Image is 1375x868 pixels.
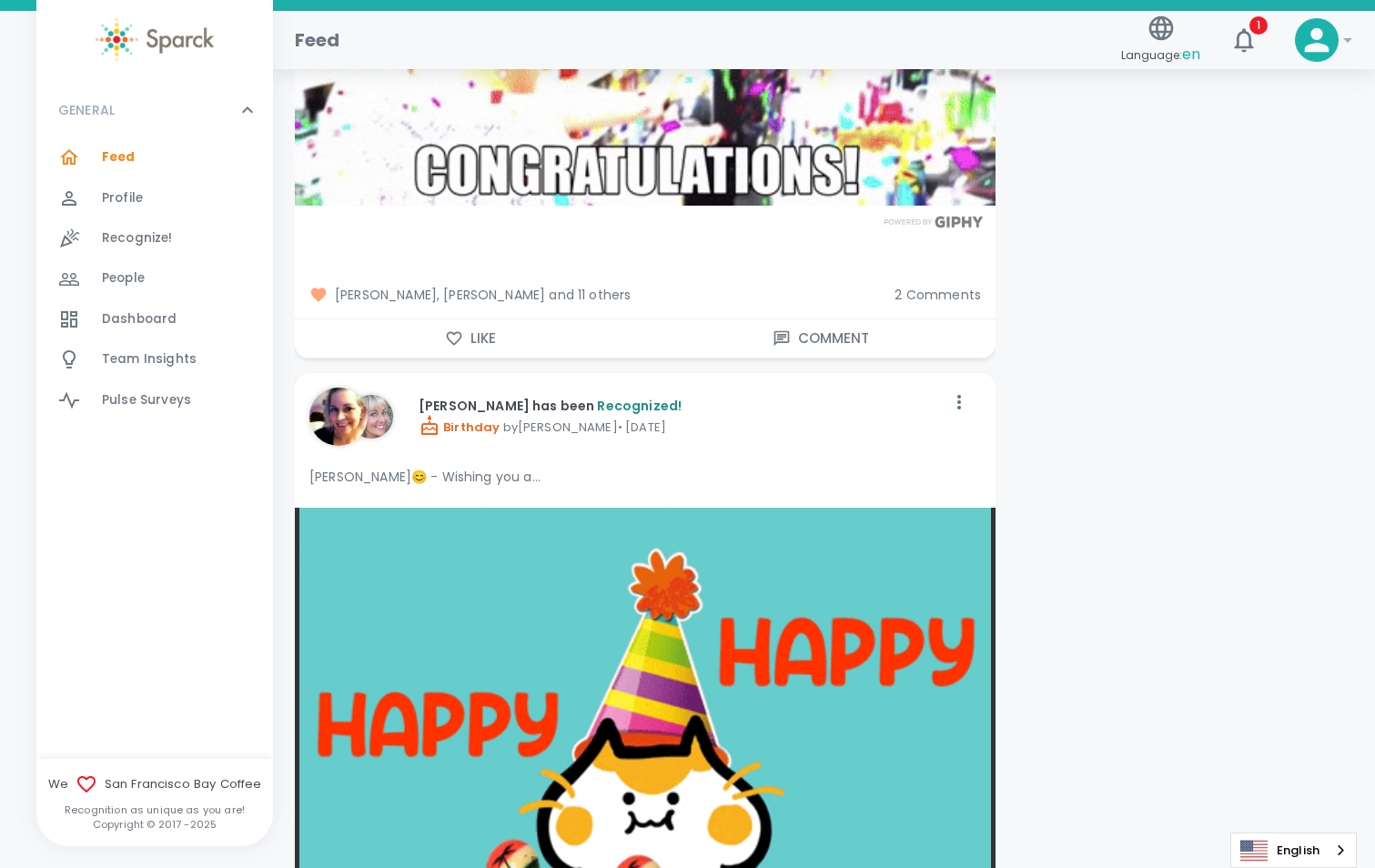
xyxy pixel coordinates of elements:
[1121,43,1200,67] span: Language:
[102,350,197,368] span: Team Insights
[102,148,136,167] span: Feed
[36,218,273,258] a: Recognize!
[36,137,273,177] a: Feed
[36,83,273,137] div: GENERAL
[419,419,500,436] span: Birthday
[895,286,981,304] span: 2 Comments
[58,101,115,119] p: GENERAL
[879,216,988,227] img: Powered by GIPHY
[1182,44,1200,65] span: en
[102,310,177,328] span: Dashboard
[36,18,273,61] a: Sparck logo
[349,395,393,439] img: Picture of Linda Chock
[1249,16,1268,35] span: 1
[1114,8,1208,73] button: Language:en
[295,319,645,358] button: Like
[1231,833,1356,867] a: English
[36,339,273,379] a: Team Insights
[419,415,945,437] p: by [PERSON_NAME] • [DATE]
[36,773,273,795] span: We San Francisco Bay Coffee
[1230,833,1357,868] aside: Language selected: English
[102,189,143,207] span: Profile
[96,18,214,61] img: Sparck logo
[36,817,273,832] p: Copyright © 2017 - 2025
[1222,18,1266,62] button: 1
[645,319,996,358] button: Comment
[419,397,945,415] p: [PERSON_NAME] has been
[36,258,273,298] a: People
[102,229,173,247] span: Recognize!
[36,178,273,218] a: Profile
[36,137,273,428] div: GENERAL
[36,380,273,420] a: Pulse Surveys
[102,269,145,288] span: People
[36,299,273,339] a: Dashboard
[295,25,340,55] h1: Feed
[309,468,981,486] p: [PERSON_NAME]😊 - Wishing you a...
[36,802,273,817] p: Recognition as unique as you are!
[597,397,682,415] span: Recognized!
[1230,833,1357,868] div: Language
[309,286,880,304] span: [PERSON_NAME], [PERSON_NAME] and 11 others
[102,391,191,409] span: Pulse Surveys
[309,388,368,446] img: Picture of Nikki Meeks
